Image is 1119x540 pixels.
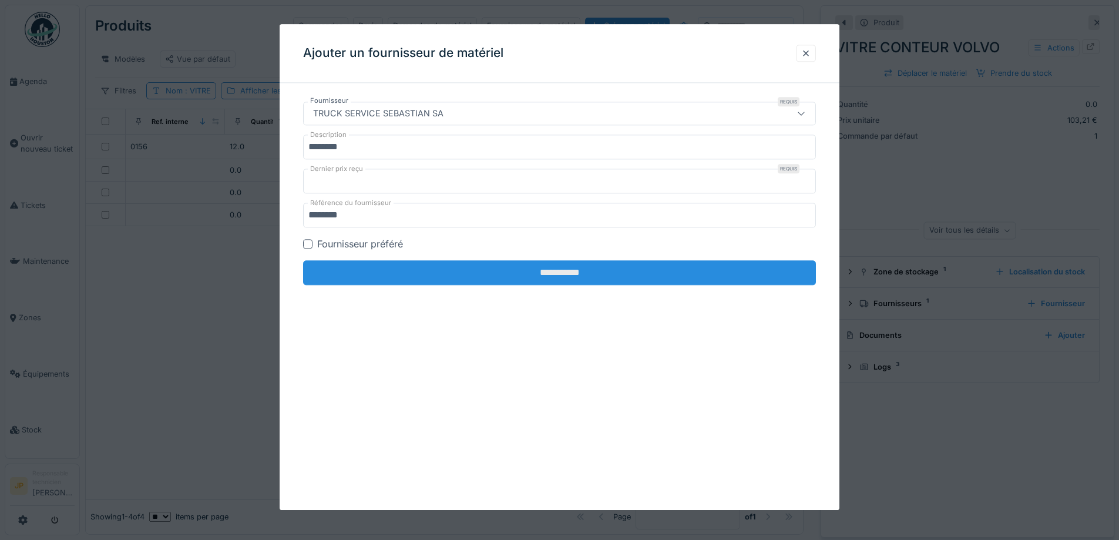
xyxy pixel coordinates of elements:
div: Requis [778,164,799,173]
h3: Ajouter un fournisseur de matériel [303,46,503,61]
label: Description [308,130,349,140]
label: Dernier prix reçu [308,164,365,174]
div: TRUCK SERVICE SEBASTIAN SA [308,107,448,120]
div: Requis [778,97,799,106]
label: Référence du fournisseur [308,198,394,208]
div: Fournisseur préféré [317,237,403,251]
label: Fournisseur [308,96,351,106]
